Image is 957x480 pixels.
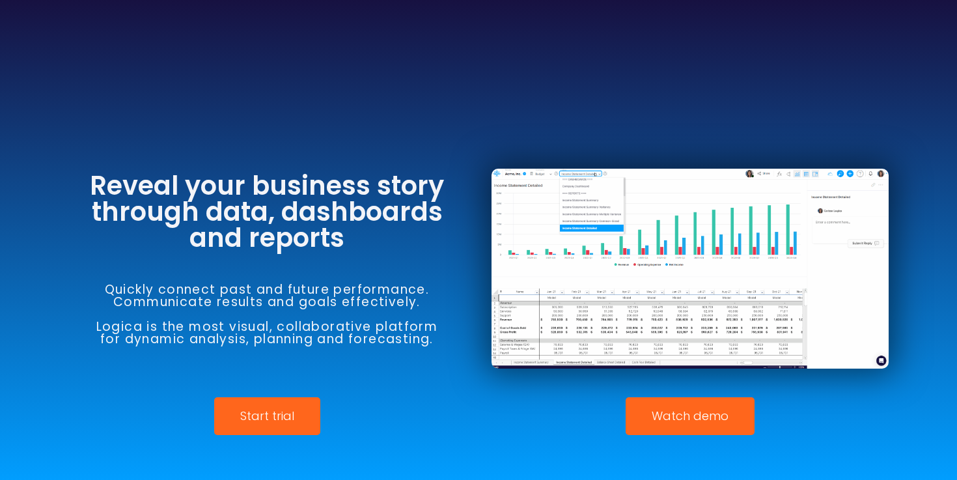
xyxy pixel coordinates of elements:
[626,397,755,435] a: Watch demo
[240,410,294,422] span: Start trial
[214,397,320,435] a: Start trial
[68,283,465,345] h6: Quickly connect past and future performance. Communicate results and goals effectively. Logica is...
[652,410,728,422] span: Watch demo
[68,173,465,251] h3: Reveal your business story through data, dashboards and reports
